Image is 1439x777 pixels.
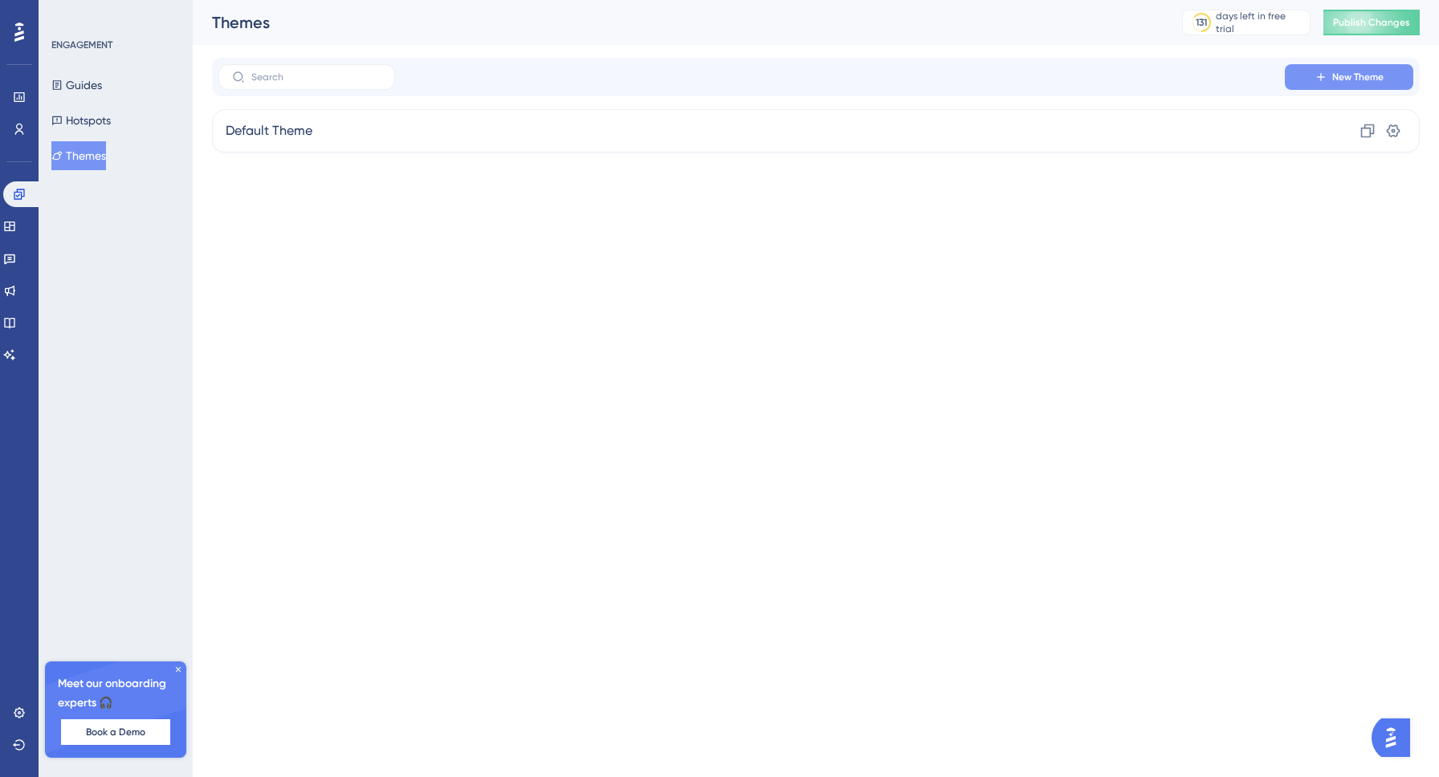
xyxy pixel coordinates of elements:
[251,71,381,83] input: Search
[1285,64,1413,90] button: New Theme
[86,726,145,738] span: Book a Demo
[61,719,170,745] button: Book a Demo
[1372,714,1420,762] iframe: UserGuiding AI Assistant Launcher
[226,121,312,140] span: Default Theme
[1332,71,1384,83] span: New Theme
[1216,10,1305,35] div: days left in free trial
[1196,16,1207,29] div: 131
[51,39,112,51] div: ENGAGEMENT
[1333,16,1410,29] span: Publish Changes
[212,11,1142,34] div: Themes
[51,141,106,170] button: Themes
[51,71,102,100] button: Guides
[1323,10,1420,35] button: Publish Changes
[51,106,111,135] button: Hotspots
[58,674,173,713] span: Meet our onboarding experts 🎧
